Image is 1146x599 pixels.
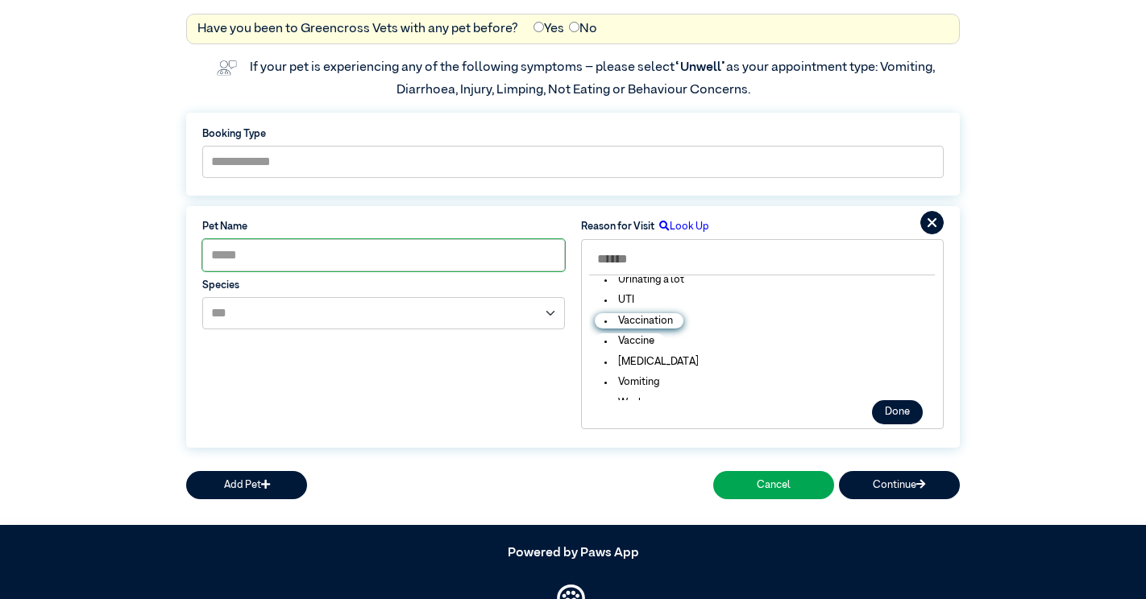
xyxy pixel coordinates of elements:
[595,313,683,328] li: Vaccination
[186,471,307,499] button: Add Pet
[595,292,645,308] li: UTI
[197,19,518,39] label: Have you been to Greencross Vets with any pet before?
[713,471,834,499] button: Cancel
[534,22,544,32] input: Yes
[595,354,709,370] li: [MEDICAL_DATA]
[250,61,937,97] label: If your pet is experiencing any of the following symptoms – please select as your appointment typ...
[595,272,695,287] li: Urinating a lot
[202,219,565,234] label: Pet Name
[675,61,726,74] span: “Unwell”
[186,546,960,561] h5: Powered by Paws App
[534,19,564,39] label: Yes
[595,374,671,390] li: Vomiting
[569,22,579,32] input: No
[839,471,960,499] button: Continue
[202,126,944,142] label: Booking Type
[202,278,565,293] label: Species
[872,400,923,424] button: Done
[211,55,242,81] img: vet
[569,19,597,39] label: No
[595,333,665,349] li: Vaccine
[581,219,654,234] label: Reason for Visit
[595,395,675,411] li: Weakness
[654,219,709,234] label: Look Up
